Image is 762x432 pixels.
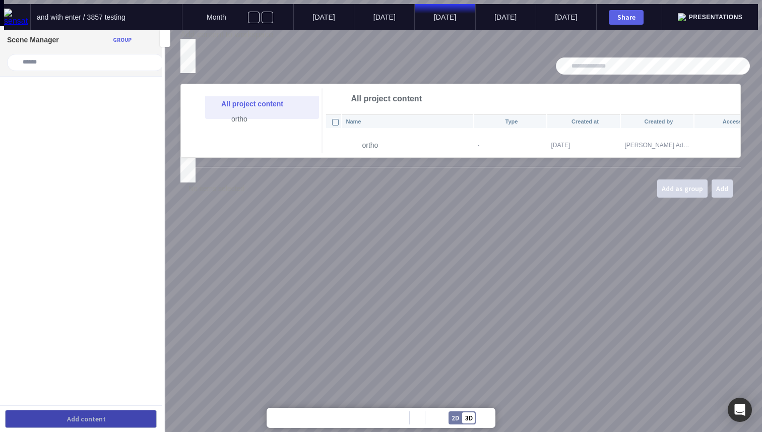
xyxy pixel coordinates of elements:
[474,134,546,156] td: -
[221,98,317,110] p: All project content
[547,114,620,128] th: Created at
[354,4,414,30] mapp-timeline-period: [DATE]
[689,14,743,21] span: Presentations
[37,13,125,21] span: and with enter / 3857 testing
[351,95,422,103] span: All project content
[728,398,752,422] div: Open Intercom Messenger
[662,185,703,192] div: Add as group
[547,134,620,156] td: [DATE]
[609,10,644,25] button: Share
[678,13,686,21] img: presentation.svg
[4,9,30,26] img: sensat
[207,13,226,21] span: Month
[536,4,596,30] mapp-timeline-period: [DATE]
[414,4,475,30] mapp-timeline-period: [DATE]
[621,134,693,156] td: [PERSON_NAME] Admin - [PERSON_NAME]
[474,114,546,128] th: Type
[613,14,639,21] div: Share
[621,114,693,128] th: Created by
[716,185,728,192] div: Add
[362,141,472,149] p: ortho
[475,4,536,30] mapp-timeline-period: [DATE]
[657,179,708,198] button: Add as group
[293,4,354,30] mapp-timeline-period: [DATE]
[231,113,317,125] p: ortho
[342,114,473,128] th: Name
[712,179,733,198] button: Add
